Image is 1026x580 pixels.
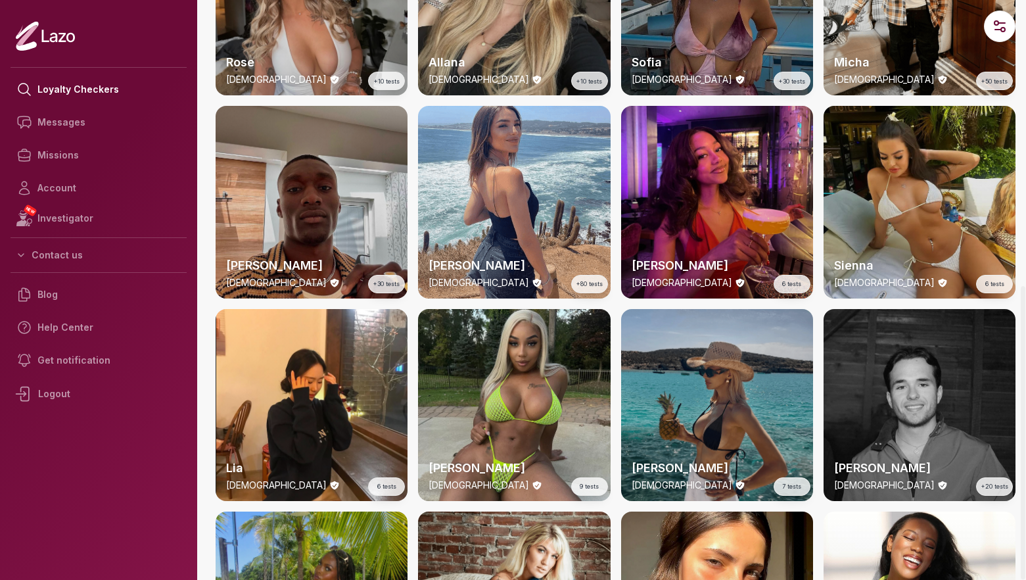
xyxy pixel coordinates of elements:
h2: Lia [226,459,397,477]
p: [DEMOGRAPHIC_DATA] [429,73,529,86]
a: Messages [11,106,187,139]
img: checker [824,106,1015,298]
img: checker [418,309,610,501]
span: 6 tests [782,279,801,289]
a: NEWInvestigator [11,205,187,232]
img: checker [621,309,813,501]
img: checker [824,309,1015,501]
a: Help Center [11,311,187,344]
span: +50 tests [981,77,1008,86]
h2: [PERSON_NAME] [226,256,397,275]
a: thumbcheckerLia[DEMOGRAPHIC_DATA]6 tests [216,309,408,501]
span: 9 tests [580,482,599,491]
img: checker [418,106,610,298]
p: [DEMOGRAPHIC_DATA] [226,73,327,86]
span: 6 tests [377,482,396,491]
p: [DEMOGRAPHIC_DATA] [632,479,732,492]
p: [DEMOGRAPHIC_DATA] [834,276,935,289]
a: thumbchecker[PERSON_NAME][DEMOGRAPHIC_DATA]7 tests [621,309,813,501]
span: +30 tests [373,279,400,289]
h2: Micha [834,53,1005,72]
h2: [PERSON_NAME] [632,459,803,477]
p: [DEMOGRAPHIC_DATA] [632,73,732,86]
button: Contact us [11,243,187,267]
h2: Sofia [632,53,803,72]
h2: [PERSON_NAME] [429,459,599,477]
p: [DEMOGRAPHIC_DATA] [429,479,529,492]
h2: [PERSON_NAME] [429,256,599,275]
h2: [PERSON_NAME] [834,459,1005,477]
a: Get notification [11,344,187,377]
span: +80 tests [576,279,603,289]
p: [DEMOGRAPHIC_DATA] [226,479,327,492]
p: [DEMOGRAPHIC_DATA] [834,73,935,86]
a: thumbchecker[PERSON_NAME][DEMOGRAPHIC_DATA]+80 tests [418,106,610,298]
p: [DEMOGRAPHIC_DATA] [429,276,529,289]
img: checker [216,106,408,298]
span: +30 tests [779,77,805,86]
a: Missions [11,139,187,172]
a: Account [11,172,187,205]
a: thumbcheckerSienna[DEMOGRAPHIC_DATA]6 tests [824,106,1015,298]
span: +10 tests [374,77,400,86]
h2: Allana [429,53,599,72]
a: thumbchecker[PERSON_NAME][DEMOGRAPHIC_DATA]+20 tests [824,309,1015,501]
p: [DEMOGRAPHIC_DATA] [632,276,732,289]
span: 6 tests [985,279,1004,289]
p: [DEMOGRAPHIC_DATA] [834,479,935,492]
img: checker [216,309,408,501]
span: +10 tests [576,77,602,86]
p: [DEMOGRAPHIC_DATA] [226,276,327,289]
a: thumbchecker[PERSON_NAME][DEMOGRAPHIC_DATA]6 tests [621,106,813,298]
span: NEW [23,204,37,217]
span: 7 tests [782,482,801,491]
img: checker [621,106,813,298]
a: thumbchecker[PERSON_NAME][DEMOGRAPHIC_DATA]+30 tests [216,106,408,298]
a: Loyalty Checkers [11,73,187,106]
span: +20 tests [981,482,1008,491]
h2: Sienna [834,256,1005,275]
a: Blog [11,278,187,311]
a: thumbchecker[PERSON_NAME][DEMOGRAPHIC_DATA]9 tests [418,309,610,501]
h2: Rose [226,53,397,72]
div: Logout [11,377,187,411]
h2: [PERSON_NAME] [632,256,803,275]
